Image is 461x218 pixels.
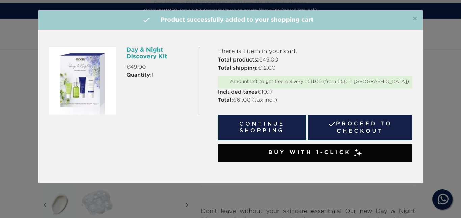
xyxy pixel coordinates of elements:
[218,88,412,96] p: €10.17
[218,96,412,104] p: €61.00 (tax incl.)
[218,115,306,140] button: Continue shopping
[218,56,412,64] p: €49.00
[44,16,417,25] h4: Product successfully added to your shopping cart
[412,15,417,23] button: Close
[218,47,412,56] p: There is 1 item in your cart.
[218,64,412,72] p: €12.00
[412,15,417,23] span: ×
[218,90,257,95] strong: Included taxes
[308,115,412,140] a: Proceed to checkout
[126,63,194,71] p: €49.00
[218,98,233,103] strong: Total:
[142,16,151,24] i: 
[126,73,152,78] strong: Quantity:
[221,79,409,85] div: Amount left to get free delivery : €11.00 (from 65€ in [GEOGRAPHIC_DATA])
[126,71,194,79] p: 1
[218,66,258,71] strong: Total shipping:
[218,57,259,63] strong: Total products:
[126,47,194,60] h6: Day & Night Discovery Kit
